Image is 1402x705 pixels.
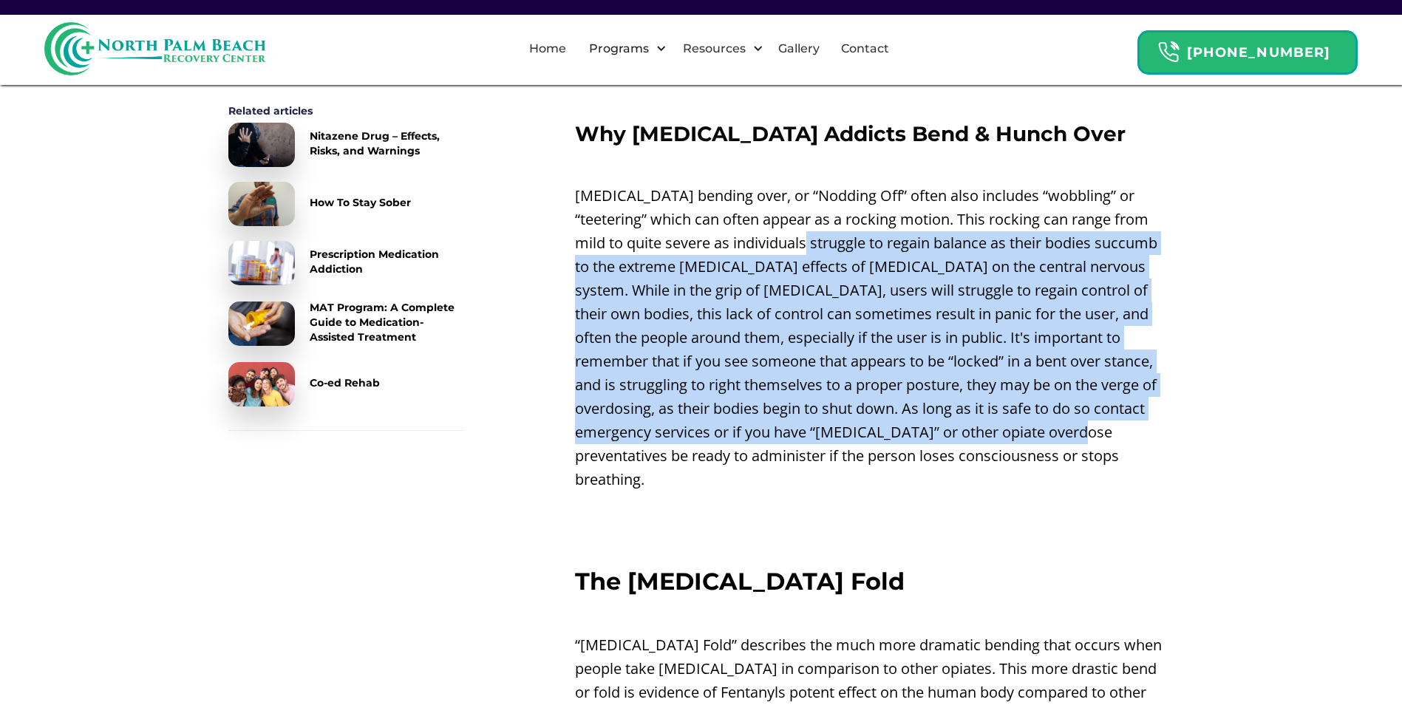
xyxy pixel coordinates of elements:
div: Programs [576,25,670,72]
strong: [PHONE_NUMBER] [1187,44,1330,61]
a: Home [520,25,575,72]
div: MAT Program: A Complete Guide to Medication-Assisted Treatment [310,300,465,344]
div: Programs [585,40,653,58]
a: Co-ed Rehab [228,362,465,406]
p: ‍ [575,499,1174,522]
strong: Why [MEDICAL_DATA] Addicts Bend & Hunch Over [575,121,1126,146]
div: Resources [670,25,767,72]
img: Header Calendar Icons [1157,41,1180,64]
p: ‍ [575,602,1174,626]
a: How To Stay Sober [228,182,465,226]
a: Header Calendar Icons[PHONE_NUMBER] [1137,23,1358,75]
p: [MEDICAL_DATA] bending over, or “Nodding Off” often also includes “wobbling” or “teetering” which... [575,184,1174,491]
a: MAT Program: A Complete Guide to Medication-Assisted Treatment [228,300,465,347]
p: ‍ [575,530,1174,554]
div: How To Stay Sober [310,195,411,210]
p: ‍ [575,84,1174,107]
div: Nitazene Drug – Effects, Risks, and Warnings [310,129,465,158]
div: Related articles [228,103,465,118]
a: Prescription Medication Addiction [228,241,465,285]
div: Prescription Medication Addiction [310,247,465,276]
a: Gallery [769,25,828,72]
p: ‍ [575,153,1174,177]
div: Resources [679,40,749,58]
div: Co-ed Rehab [310,375,380,390]
strong: The [MEDICAL_DATA] Fold [575,567,905,596]
a: Nitazene Drug – Effects, Risks, and Warnings [228,123,465,167]
a: Contact [832,25,898,72]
